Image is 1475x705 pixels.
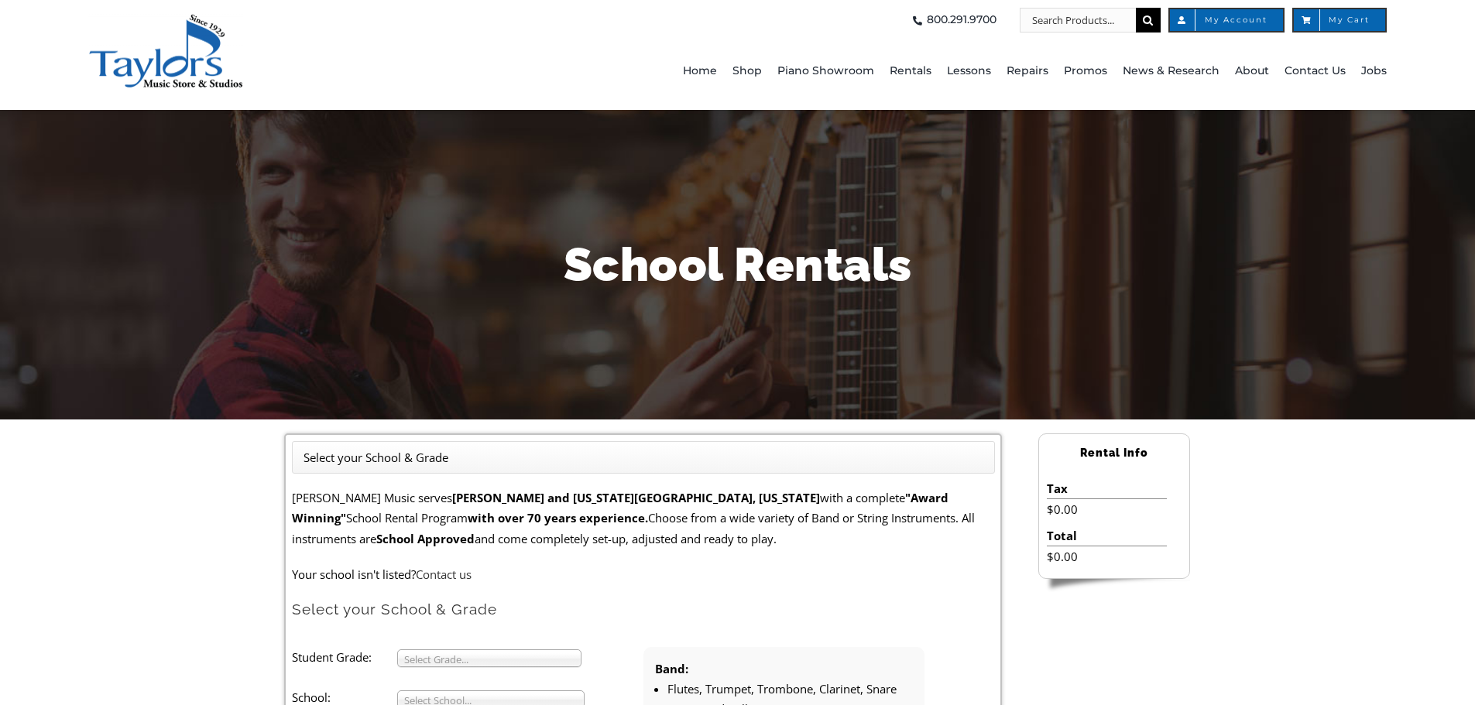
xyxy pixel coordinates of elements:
li: $0.00 [1047,546,1167,566]
span: Rentals [890,59,931,84]
span: Repairs [1007,59,1048,84]
li: $0.00 [1047,499,1167,519]
strong: [PERSON_NAME] and [US_STATE][GEOGRAPHIC_DATA], [US_STATE] [452,490,820,505]
span: Shop [732,59,762,84]
span: About [1235,59,1269,84]
li: Select your School & Grade [304,447,448,467]
a: Contact us [416,566,472,582]
a: Piano Showroom [777,33,874,110]
a: Shop [732,33,762,110]
span: Lessons [947,59,991,84]
a: Lessons [947,33,991,110]
img: sidebar-footer.png [1038,579,1190,593]
li: Tax [1047,478,1167,499]
p: [PERSON_NAME] Music serves with a complete School Rental Program Choose from a wide variety of Ba... [292,488,995,549]
a: My Account [1168,8,1285,33]
a: My Cart [1292,8,1387,33]
span: 800.291.9700 [927,8,996,33]
a: News & Research [1123,33,1219,110]
span: My Cart [1309,16,1370,24]
span: Contact Us [1285,59,1346,84]
a: Repairs [1007,33,1048,110]
a: 800.291.9700 [908,8,996,33]
a: About [1235,33,1269,110]
h1: School Rentals [285,232,1191,297]
span: Jobs [1361,59,1387,84]
span: Piano Showroom [777,59,874,84]
strong: with over 70 years experience. [468,510,648,525]
span: My Account [1185,16,1267,24]
span: Promos [1064,59,1107,84]
a: Promos [1064,33,1107,110]
a: taylors-music-store-west-chester [88,12,243,27]
input: Search [1136,8,1161,33]
a: Jobs [1361,33,1387,110]
nav: Main Menu [426,33,1387,110]
nav: Top Right [426,8,1387,33]
a: Contact Us [1285,33,1346,110]
h2: Rental Info [1039,440,1189,467]
strong: Band: [655,661,688,676]
h2: Select your School & Grade [292,600,995,619]
strong: School Approved [376,531,475,546]
span: Home [683,59,717,84]
label: Student Grade: [292,647,397,667]
a: Rentals [890,33,931,110]
span: Select Grade... [404,650,561,669]
span: News & Research [1123,59,1219,84]
li: Total [1047,525,1167,546]
input: Search Products... [1020,8,1136,33]
a: Home [683,33,717,110]
p: Your school isn't listed? [292,564,995,584]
